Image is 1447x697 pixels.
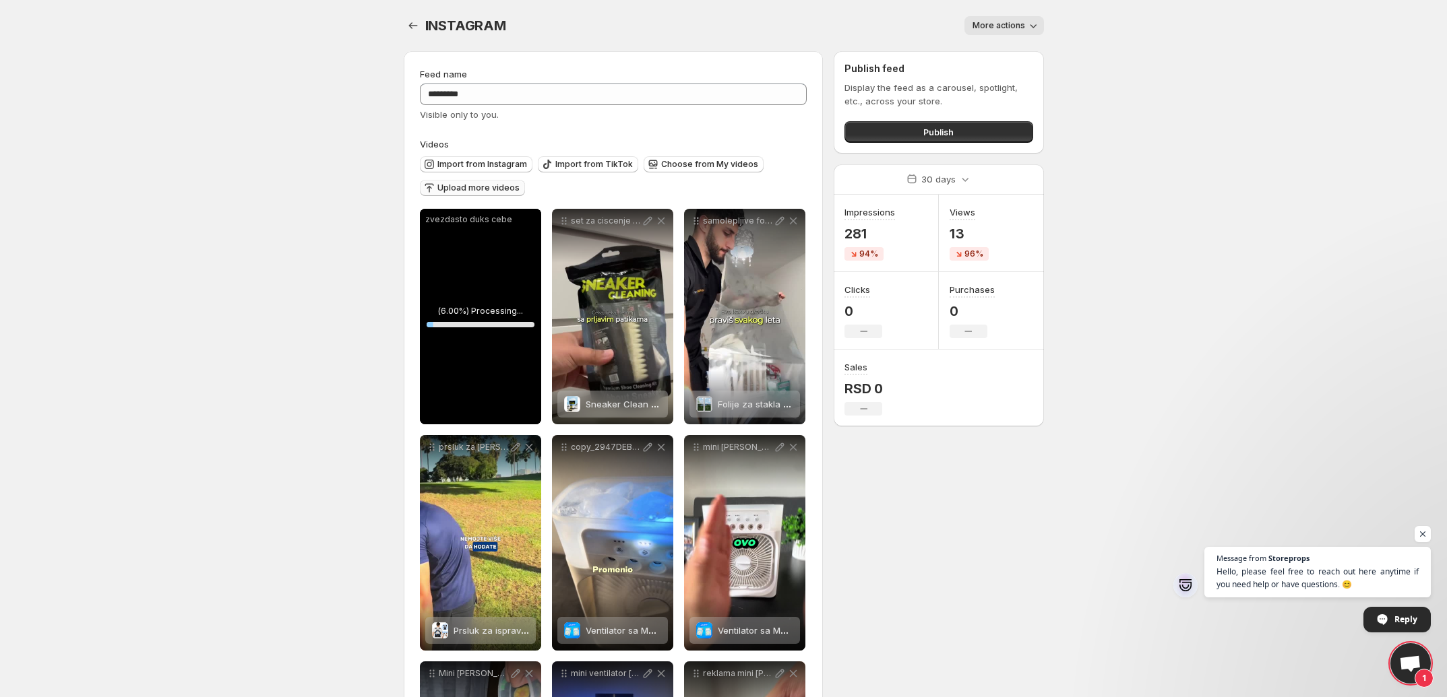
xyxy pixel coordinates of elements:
[644,156,764,172] button: Choose from My videos
[437,182,520,193] span: Upload more videos
[950,226,989,242] p: 13
[696,396,712,412] img: Folije za stakla na prozorima i vratima sa UV zaštitom
[571,442,641,453] p: copy_2947DEB7-DF8B-4B3C-8263-AEEB1C1B3B87
[420,109,499,120] span: Visible only to you.
[564,622,580,638] img: Ventilator sa Maglom
[420,209,541,424] div: zvezdasto duks cebe(6.00%) Processing...6%
[950,205,975,219] h3: Views
[964,16,1044,35] button: More actions
[703,215,773,226] p: samolepljive folije prepravljeno
[921,172,956,186] p: 30 days
[420,435,541,651] div: prsluk za [PERSON_NAME]Prsluk za ispravljanje LeđaPrsluk za ispravljanje Leđa
[661,159,758,170] span: Choose from My videos
[718,399,944,409] span: Folije za stakla na prozorima i vratima sa UV zaštitom
[718,625,806,636] span: Ventilator sa Maglom
[1217,565,1419,591] span: Hello, please feel free to reach out here anytime if you need help or have questions. 😊
[552,435,673,651] div: copy_2947DEB7-DF8B-4B3C-8263-AEEB1C1B3B87Ventilator sa MaglomVentilator sa Maglom
[973,20,1025,31] span: More actions
[696,622,712,638] img: Ventilator sa Maglom
[950,283,995,296] h3: Purchases
[586,399,797,409] span: Sneaker Clean Pro – profesionalni set za čišćenje
[538,156,638,172] button: Import from TikTok
[404,16,423,35] button: Settings
[439,668,509,679] p: Mini [PERSON_NAME] 2
[684,209,805,424] div: samolepljive folije prepravljenoFolije za stakla na prozorima i vratima sa UV zaštitomFolije za s...
[844,205,895,219] h3: Impressions
[571,668,641,679] p: mini ventilator [PERSON_NAME]
[439,442,509,453] p: prsluk za [PERSON_NAME]
[844,283,870,296] h3: Clicks
[1390,643,1431,684] div: Open chat
[844,380,883,397] p: RSD 0
[437,159,527,170] span: Import from Instagram
[586,625,674,636] span: Ventilator sa Maglom
[420,69,467,79] span: Feed name
[1394,607,1417,631] span: Reply
[844,360,867,374] h3: Sales
[425,18,506,34] span: INSTAGRAM
[420,180,525,196] button: Upload more videos
[923,125,954,139] span: Publish
[571,215,641,226] p: set za ciscenje patika
[844,81,1033,108] p: Display the feed as a carousel, spotlight, etc., across your store.
[1268,554,1310,562] span: Storeprops
[844,226,895,242] p: 281
[552,209,673,424] div: set za ciscenje patikaSneaker Clean Pro – profesionalni set za čišćenjeSneaker Clean Pro – profes...
[844,121,1033,143] button: Publish
[844,62,1033,75] h2: Publish feed
[703,668,773,679] p: reklama mini [PERSON_NAME]
[964,248,983,259] span: 96%
[703,442,773,453] p: mini [PERSON_NAME] 1
[454,625,567,636] span: Prsluk za ispravljanje Leđa
[420,156,532,172] button: Import from Instagram
[555,159,633,170] span: Import from TikTok
[1217,554,1266,562] span: Message from
[684,435,805,651] div: mini [PERSON_NAME] 1Ventilator sa MaglomVentilator sa Maglom
[432,622,448,638] img: Prsluk za ispravljanje Leđa
[950,303,995,319] p: 0
[844,303,882,319] p: 0
[425,214,536,225] p: zvezdasto duks cebe
[420,139,449,150] span: Videos
[859,248,878,259] span: 94%
[1415,669,1434,688] span: 1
